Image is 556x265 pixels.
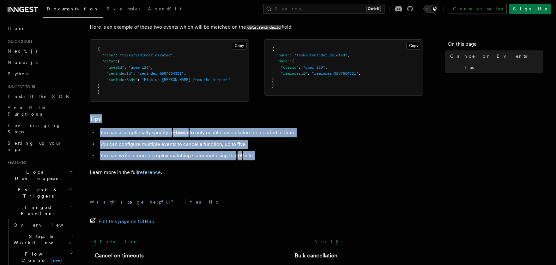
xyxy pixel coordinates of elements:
[138,169,161,175] a: reference
[98,84,100,88] span: }
[8,123,61,134] span: Leveraging Steps
[98,151,342,160] li: You can write a more complex matching statement using the field.
[406,42,421,50] button: Copy
[5,204,68,217] span: Inngest Functions
[272,84,274,88] span: }
[172,130,190,136] code: timeout
[5,202,74,219] button: Inngest Functions
[246,25,281,30] code: data.reminderId
[11,231,74,248] button: Steps & Workflows
[292,59,294,63] span: {
[205,197,224,207] button: No
[311,236,342,247] a: Next
[8,60,38,65] span: Node.js
[14,222,79,228] span: Overview
[115,53,118,57] span: :
[366,6,381,12] kbd: Ctrl+K
[232,42,247,50] button: Copy
[106,71,133,76] span: "reminderId"
[8,94,73,99] span: Install the SDK
[299,65,301,70] span: :
[98,128,342,137] li: You can also optionally specify a to only enable cancellation for a period of time.
[5,184,74,202] button: Events & Triggers
[423,5,438,13] button: Toggle dark mode
[90,199,178,205] p: Was this page helpful?
[118,59,120,63] span: {
[8,71,31,76] span: Python
[151,65,153,70] span: ,
[5,84,35,89] span: Inngest tour
[8,141,62,152] span: Setting up your app
[133,71,135,76] span: :
[43,2,103,18] a: Documentation
[5,187,69,199] span: Events & Triggers
[455,62,543,73] a: Tips
[5,137,74,155] a: Setting up your app
[102,59,115,63] span: "data"
[290,59,292,63] span: :
[99,217,154,226] span: Edit this page on GitHub
[137,78,140,82] span: :
[272,78,274,82] span: }
[347,53,349,57] span: ,
[448,50,543,62] a: Cancel on Events
[102,53,115,57] span: "name"
[184,71,186,76] span: ,
[5,68,74,79] a: Python
[98,47,100,51] span: {
[509,4,551,14] a: Sign Up
[115,59,118,63] span: :
[236,153,243,159] code: if
[5,102,74,120] a: Your first Functions
[95,251,144,260] a: Cancel on timeouts
[11,251,69,263] span: Flow Control
[307,71,310,76] span: :
[8,105,45,117] span: Your first Functions
[5,45,74,57] a: Next.js
[120,53,173,57] span: "tasks/reminder.created"
[5,160,26,165] span: Features
[449,4,507,14] a: Contact sales
[281,65,299,70] span: "userId"
[276,53,290,57] span: "name"
[173,53,175,57] span: ,
[5,23,74,34] a: Home
[8,25,25,32] span: Home
[98,140,342,149] li: You can configure multiple events to cancel a function, up to five.
[358,71,360,76] span: ,
[276,59,290,63] span: "data"
[5,57,74,68] a: Node.js
[137,71,184,76] span: "reminder_0987654321"
[106,65,124,70] span: "userId"
[281,71,307,76] span: "reminderId"
[272,47,274,51] span: {
[5,120,74,137] a: Leveraging Steps
[129,65,151,70] span: "user_123"
[312,71,358,76] span: "reminder_0987654321"
[8,49,38,54] span: Next.js
[144,2,185,17] a: AgentKit
[290,53,292,57] span: :
[450,53,527,59] span: Cancel on Events
[5,169,69,181] span: Local Development
[90,217,154,226] a: Edit this page on GitHub
[51,257,62,264] span: new
[103,2,144,17] a: Examples
[11,233,70,246] span: Steps & Workflows
[448,40,543,50] h4: On this page
[295,251,337,260] a: Bulk cancellation
[263,4,384,14] button: Search...Ctrl+K
[458,64,474,71] span: Tips
[294,53,347,57] span: "tasks/reminder.deleted"
[142,78,230,82] span: "Pick up [PERSON_NAME] from the airport"
[325,65,327,70] span: ,
[90,168,342,177] p: Learn more in the full .
[47,6,99,11] span: Documentation
[106,6,140,11] span: Examples
[90,236,142,247] a: Previous
[5,166,74,184] button: Local Development
[5,91,74,102] a: Install the SDK
[11,219,74,231] a: Overview
[90,23,342,32] p: Here is an example of these two events which will be matched on the field:
[148,6,181,11] span: AgentKit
